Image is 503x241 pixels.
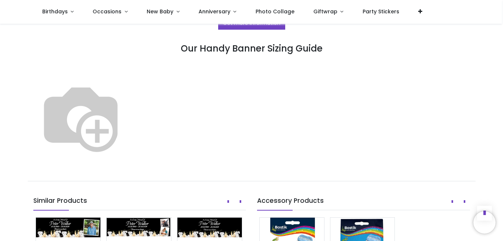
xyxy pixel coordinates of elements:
span: Birthdays [42,8,68,15]
button: Next [235,195,246,208]
img: Personalised Funeral Banner - In Loving Memory - Custom Name & 1 Photo Upload [36,218,100,237]
iframe: Brevo live chat [473,211,496,234]
h5: Similar Products [33,196,246,210]
h5: Accessory Products [257,196,470,210]
button: Next [459,195,470,208]
span: Photo Collage [256,8,294,15]
span: Anniversary [199,8,230,15]
button: Prev [223,195,234,208]
button: Prev [447,195,458,208]
span: New Baby [147,8,173,15]
img: Personalised Funeral Banner - In Loving Memory - Custom Name [177,218,242,237]
h3: Our Handy Banner Sizing Guide [33,17,470,55]
span: Occasions [93,8,121,15]
span: Party Stickers [363,8,399,15]
img: Personalised Funeral Banner - In Loving Memory - Custom Name & 2 Photo Upload [107,218,171,237]
span: Giftwrap [313,8,337,15]
img: Banner_Size_Helper_Image_Compare.svg [33,70,128,165]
